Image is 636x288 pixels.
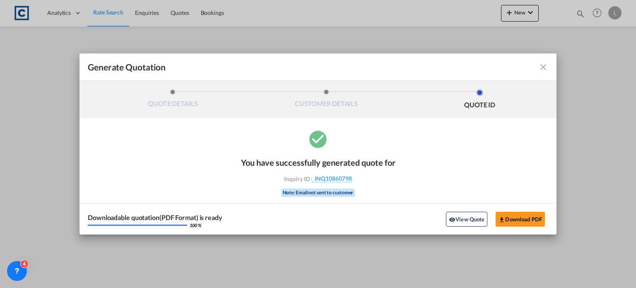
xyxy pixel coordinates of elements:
md-icon: icon-close fg-AAA8AD cursor m-0 [538,62,548,72]
button: icon-eyeView Quote [446,212,487,227]
li: QUOTE ID [403,89,556,111]
li: QUOTE DETAILS [96,89,250,111]
md-dialog: Generate QuotationQUOTE ... [79,53,556,235]
li: CUSTOMER DETAILS [250,89,403,111]
md-icon: icon-checkbox-marked-circle [308,128,328,149]
md-icon: icon-download [499,216,505,223]
div: Inquiry ID : [270,175,366,182]
md-icon: icon-eye [449,216,455,223]
div: Note: Email not sent to customer [281,189,355,197]
button: Download PDF [496,212,545,227]
span: Generate Quotation [88,62,166,73]
div: 100 % [189,223,201,227]
span: INQ10860798 [313,175,352,182]
div: You have successfully generated quote for [241,157,395,167]
div: Downloadable quotation(PDF Format) is ready [88,214,222,221]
